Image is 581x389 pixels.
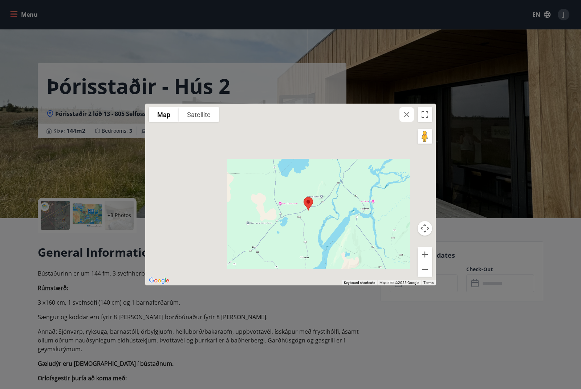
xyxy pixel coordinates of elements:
[418,107,432,122] button: Toggle fullscreen view
[147,276,171,285] img: Google
[179,107,219,122] button: Show satellite imagery
[418,129,432,144] button: Drag Pegman onto the map to open Street View
[149,107,179,122] button: Show street map
[147,276,171,285] a: Open this area in Google Maps (opens a new window)
[418,262,432,277] button: Zoom out
[423,281,434,285] a: Terms (opens in new tab)
[418,221,432,236] button: Map camera controls
[379,281,419,285] span: Map data ©2025 Google
[418,247,432,262] button: Zoom in
[344,280,375,285] button: Keyboard shortcuts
